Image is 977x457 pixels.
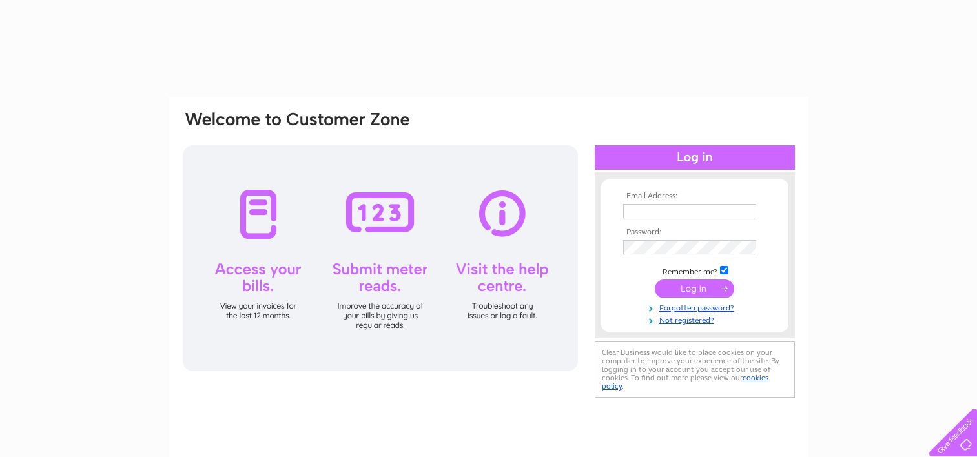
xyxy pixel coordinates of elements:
[595,341,795,398] div: Clear Business would like to place cookies on your computer to improve your experience of the sit...
[623,313,770,325] a: Not registered?
[602,373,768,391] a: cookies policy
[620,228,770,237] th: Password:
[620,264,770,277] td: Remember me?
[655,279,734,298] input: Submit
[620,192,770,201] th: Email Address:
[623,301,770,313] a: Forgotten password?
